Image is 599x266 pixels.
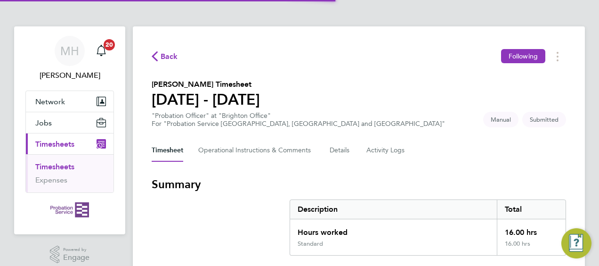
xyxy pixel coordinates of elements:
button: Timesheet [152,139,183,162]
h3: Summary [152,177,566,192]
button: Engage Resource Center [561,228,591,258]
a: 20 [92,36,111,66]
span: Engage [63,254,89,262]
button: Details [330,139,351,162]
button: Following [501,49,545,63]
h1: [DATE] - [DATE] [152,90,260,109]
div: Timesheets [26,154,113,192]
a: Expenses [35,175,67,184]
a: Timesheets [35,162,74,171]
button: Back [152,50,178,62]
h2: [PERSON_NAME] Timesheet [152,79,260,90]
div: Total [497,200,566,219]
div: 16.00 hrs [497,240,566,255]
div: For "Probation Service [GEOGRAPHIC_DATA], [GEOGRAPHIC_DATA] and [GEOGRAPHIC_DATA]" [152,120,445,128]
a: Powered byEngage [50,246,90,264]
div: "Probation Officer" at "Brighton Office" [152,112,445,128]
button: Timesheets Menu [549,49,566,64]
span: Jobs [35,118,52,127]
div: Standard [298,240,323,248]
span: 20 [104,39,115,50]
div: 16.00 hrs [497,219,566,240]
a: MH[PERSON_NAME] [25,36,114,81]
div: Description [290,200,497,219]
span: This timesheet was manually created. [483,112,518,127]
span: Network [35,97,65,106]
img: probationservice-logo-retina.png [50,202,89,217]
button: Operational Instructions & Comments [198,139,315,162]
span: Following [509,52,538,60]
nav: Main navigation [14,26,125,234]
button: Jobs [26,112,113,133]
span: Matthew Hassell [25,70,114,81]
span: Powered by [63,246,89,254]
button: Timesheets [26,133,113,154]
button: Network [26,91,113,112]
span: Timesheets [35,140,74,149]
div: Summary [290,199,566,256]
span: Back [161,51,178,62]
div: Hours worked [290,219,497,240]
span: This timesheet is Submitted. [522,112,566,127]
span: MH [60,45,79,57]
a: Go to home page [25,202,114,217]
button: Activity Logs [366,139,406,162]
